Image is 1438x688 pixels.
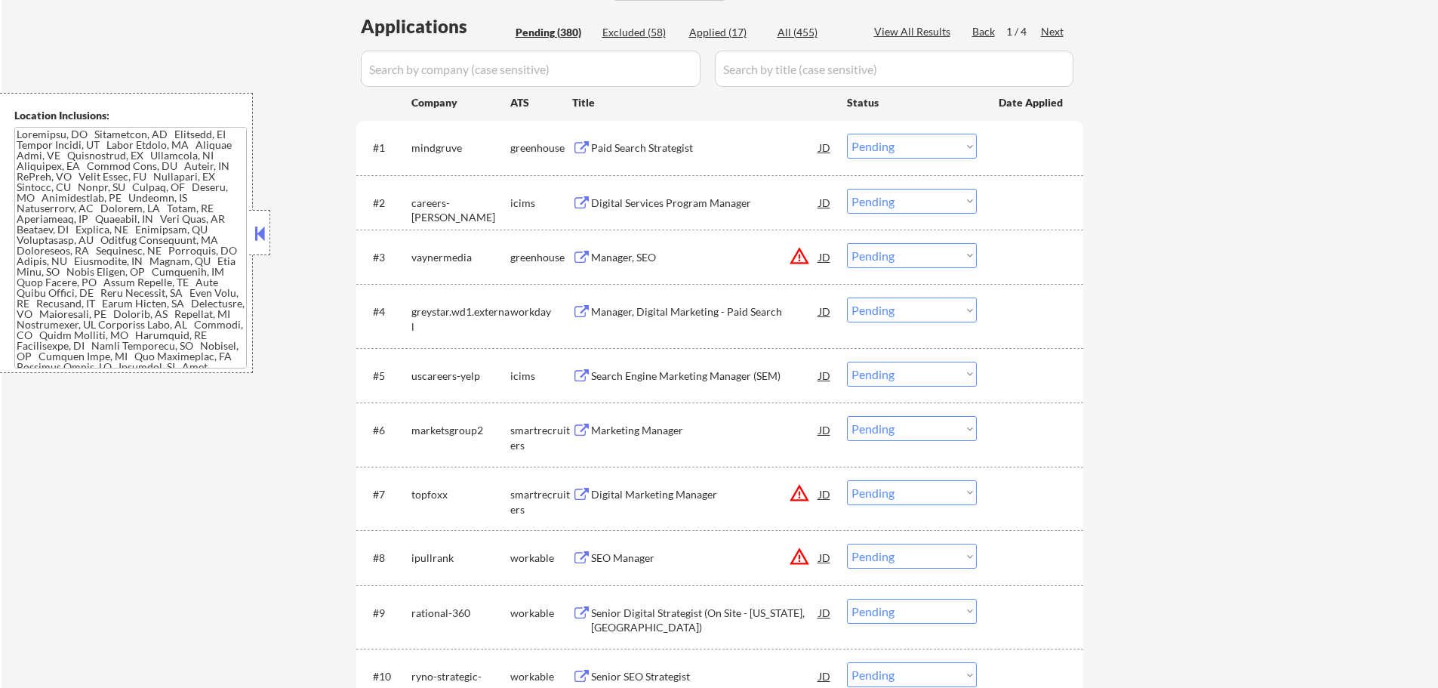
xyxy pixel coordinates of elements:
[510,250,572,265] div: greenhouse
[789,245,810,267] button: warning_amber
[818,599,833,626] div: JD
[411,140,510,156] div: mindgruve
[591,369,819,384] div: Search Engine Marketing Manager (SEM)
[715,51,1073,87] input: Search by title (case sensitive)
[818,189,833,216] div: JD
[591,304,819,319] div: Manager, Digital Marketing - Paid Search
[510,304,572,319] div: workday
[1006,24,1041,39] div: 1 / 4
[510,423,572,452] div: smartrecruiters
[778,25,853,40] div: All (455)
[411,369,510,384] div: uscareers-yelp
[818,416,833,443] div: JD
[847,88,977,116] div: Status
[789,483,810,504] button: warning_amber
[818,480,833,508] div: JD
[818,134,833,161] div: JD
[591,140,819,156] div: Paid Search Strategist
[411,196,510,225] div: careers-[PERSON_NAME]
[510,606,572,621] div: workable
[373,196,399,211] div: #2
[411,487,510,502] div: topfoxx
[411,423,510,438] div: marketsgroup2
[591,487,819,502] div: Digital Marketing Manager
[1041,24,1065,39] div: Next
[411,95,510,110] div: Company
[516,25,591,40] div: Pending (380)
[510,369,572,384] div: icims
[510,669,572,684] div: workable
[972,24,996,39] div: Back
[510,95,572,110] div: ATS
[373,669,399,684] div: #10
[789,546,810,567] button: warning_amber
[510,140,572,156] div: greenhouse
[591,250,819,265] div: Manager, SEO
[411,250,510,265] div: vaynermedia
[818,362,833,389] div: JD
[361,51,701,87] input: Search by company (case sensitive)
[602,25,678,40] div: Excluded (58)
[591,423,819,438] div: Marketing Manager
[510,196,572,211] div: icims
[818,243,833,270] div: JD
[591,551,819,566] div: SEO Manager
[373,551,399,566] div: #8
[373,369,399,384] div: #5
[361,17,510,35] div: Applications
[874,24,955,39] div: View All Results
[510,487,572,517] div: smartrecruiters
[373,304,399,319] div: #4
[689,25,765,40] div: Applied (17)
[572,95,833,110] div: Title
[373,487,399,502] div: #7
[411,551,510,566] div: ipullrank
[373,606,399,621] div: #9
[373,140,399,156] div: #1
[14,108,247,123] div: Location Inclusions:
[818,544,833,571] div: JD
[411,304,510,334] div: greystar.wd1.external
[510,551,572,566] div: workable
[373,250,399,265] div: #3
[591,196,819,211] div: Digital Services Program Manager
[591,669,819,684] div: Senior SEO Strategist
[411,606,510,621] div: rational-360
[999,95,1065,110] div: Date Applied
[373,423,399,438] div: #6
[818,298,833,325] div: JD
[591,606,819,635] div: Senior Digital Strategist (On Site - [US_STATE], [GEOGRAPHIC_DATA])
